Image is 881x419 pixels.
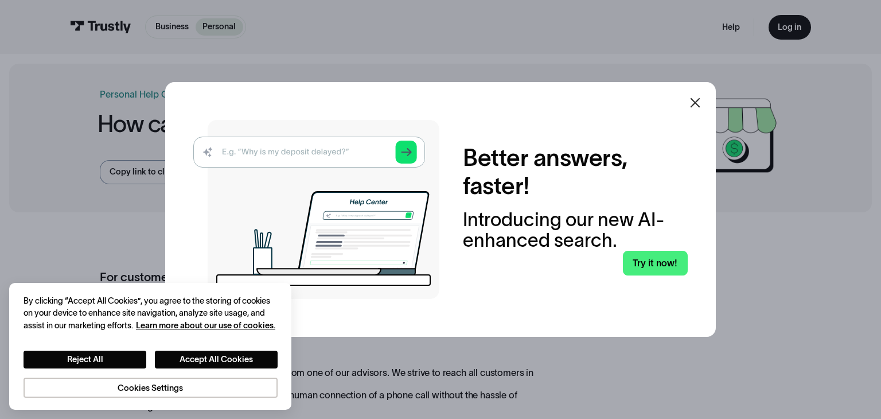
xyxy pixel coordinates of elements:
[463,209,688,251] div: Introducing our new AI-enhanced search.
[463,143,688,200] h2: Better answers, faster!
[24,295,278,398] div: Privacy
[136,321,275,330] a: More information about your privacy, opens in a new tab
[24,351,146,368] button: Reject All
[24,295,278,332] div: By clicking “Accept All Cookies”, you agree to the storing of cookies on your device to enhance s...
[623,251,688,276] a: Try it now!
[24,378,278,398] button: Cookies Settings
[9,283,291,409] div: Cookie banner
[155,351,278,368] button: Accept All Cookies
